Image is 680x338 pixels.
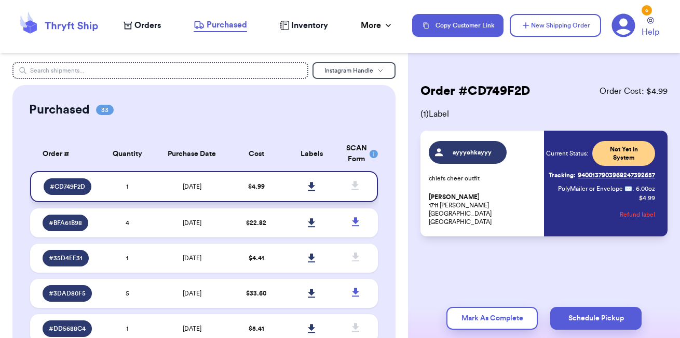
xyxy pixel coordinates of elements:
[420,83,530,100] h2: Order # CD749F2D
[29,102,90,118] h2: Purchased
[280,19,328,32] a: Inventory
[134,19,161,32] span: Orders
[448,148,497,157] span: ayyyohkayyy
[429,193,538,226] p: 1711 [PERSON_NAME][GEOGRAPHIC_DATA] [GEOGRAPHIC_DATA]
[126,326,128,332] span: 1
[207,19,247,31] span: Purchased
[49,254,83,262] span: # 35D4EE31
[249,255,264,261] span: $ 4.41
[124,19,161,32] a: Orders
[248,184,265,190] span: $ 4.99
[642,17,659,38] a: Help
[312,62,396,79] button: Instagram Handle
[183,220,201,226] span: [DATE]
[49,289,86,298] span: # 3DAD80F5
[30,137,100,171] th: Order #
[126,255,128,261] span: 1
[599,145,649,162] span: Not Yet in System
[183,326,201,332] span: [DATE]
[194,19,247,32] a: Purchased
[126,184,128,190] span: 1
[100,137,155,171] th: Quantity
[324,67,373,74] span: Instagram Handle
[183,290,201,297] span: [DATE]
[642,26,659,38] span: Help
[642,5,652,16] div: 6
[558,186,632,192] span: PolyMailer or Envelope ✉️
[632,185,634,193] span: :
[126,220,129,226] span: 4
[346,143,366,165] div: SCAN Form
[549,171,576,179] span: Tracking:
[155,137,228,171] th: Purchase Date
[361,19,393,32] div: More
[246,290,266,297] span: $ 33.60
[420,108,668,120] span: ( 1 ) Label
[228,137,284,171] th: Cost
[600,85,668,97] span: Order Cost: $ 4.99
[12,62,309,79] input: Search shipments...
[549,167,655,184] a: Tracking:9400137903968247392657
[96,105,114,115] span: 33
[620,203,655,226] button: Refund label
[611,13,635,37] a: 6
[183,255,201,261] span: [DATE]
[126,290,129,297] span: 5
[636,185,655,193] span: 6.00 oz
[510,14,601,37] button: New Shipping Order
[49,325,86,333] span: # DD5688C4
[546,149,588,158] span: Current Status:
[429,193,480,201] span: [PERSON_NAME]
[284,137,339,171] th: Labels
[412,14,504,37] button: Copy Customer Link
[446,307,538,330] button: Mark As Complete
[249,326,264,332] span: $ 5.41
[183,184,201,190] span: [DATE]
[246,220,266,226] span: $ 22.82
[550,307,642,330] button: Schedule Pickup
[291,19,328,32] span: Inventory
[639,194,655,202] p: $ 4.99
[50,182,85,191] span: # CD749F2D
[49,219,82,227] span: # BFA61B98
[429,174,538,182] p: chiefs cheer outfit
